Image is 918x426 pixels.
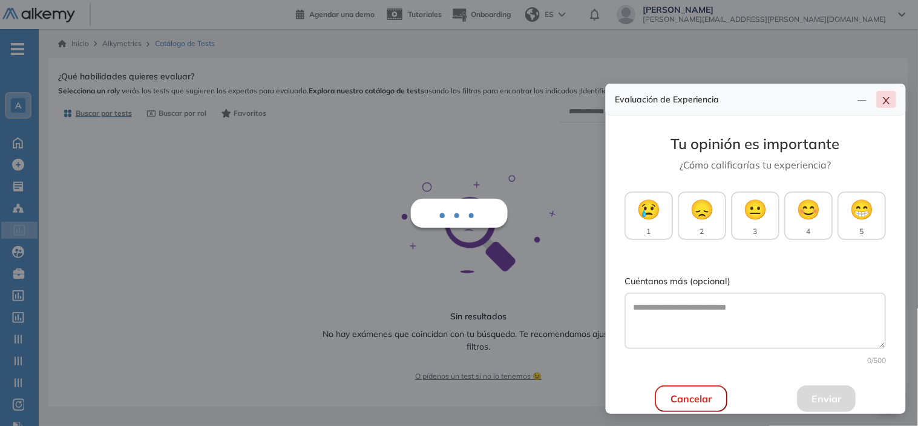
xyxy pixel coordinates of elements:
[732,191,780,240] button: 😐3
[807,226,811,237] span: 4
[877,91,896,108] button: close
[797,195,821,224] span: 😊
[625,355,887,366] div: 0 /500
[625,135,887,153] h3: Tu opinión es importante
[690,195,715,224] span: 😞
[648,226,652,237] span: 1
[861,226,865,237] span: 5
[678,191,727,240] button: 😞2
[637,195,661,224] span: 😢
[857,96,867,105] span: line
[701,226,705,237] span: 2
[625,275,887,288] label: Cuéntanos más (opcional)
[615,95,853,105] h4: Evaluación de Experiencia
[625,158,887,172] p: ¿Cómo calificarías tu experiencia?
[882,96,891,105] span: close
[838,191,887,240] button: 😁5
[798,385,856,412] button: Enviar
[850,195,874,224] span: 😁
[853,91,872,108] button: line
[744,195,768,224] span: 😐
[625,191,674,240] button: 😢1
[754,226,758,237] span: 3
[785,191,833,240] button: 😊4
[655,385,728,412] button: Cancelar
